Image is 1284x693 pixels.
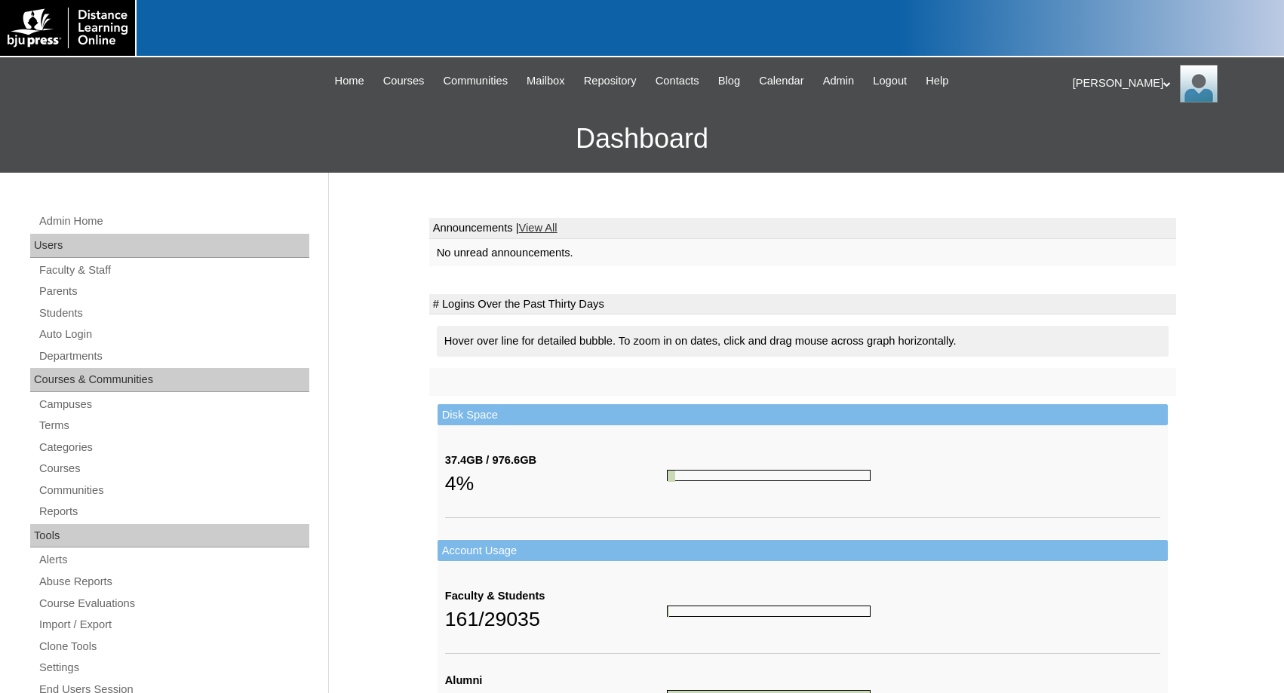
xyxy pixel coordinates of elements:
[30,234,309,258] div: Users
[8,105,1276,173] h3: Dashboard
[38,572,309,591] a: Abuse Reports
[576,72,644,90] a: Repository
[38,261,309,280] a: Faculty & Staff
[445,673,667,688] div: Alumni
[648,72,707,90] a: Contacts
[865,72,914,90] a: Logout
[38,459,309,478] a: Courses
[445,452,667,468] div: 37.4GB / 976.6GB
[718,72,740,90] span: Blog
[429,218,1176,239] td: Announcements |
[429,294,1176,315] td: # Logins Over the Past Thirty Days
[711,72,748,90] a: Blog
[519,222,558,234] a: View All
[38,502,309,521] a: Reports
[656,72,699,90] span: Contacts
[918,72,956,90] a: Help
[438,404,1168,426] td: Disk Space
[445,588,667,604] div: Faculty & Students
[383,72,425,90] span: Courses
[435,72,515,90] a: Communities
[816,72,862,90] a: Admin
[873,72,907,90] span: Logout
[30,524,309,548] div: Tools
[438,540,1168,562] td: Account Usage
[30,368,309,392] div: Courses & Communities
[751,72,811,90] a: Calendar
[437,326,1169,357] div: Hover over line for detailed bubble. To zoom in on dates, click and drag mouse across graph horiz...
[8,8,127,48] img: logo-white.png
[823,72,855,90] span: Admin
[926,72,948,90] span: Help
[38,594,309,613] a: Course Evaluations
[335,72,364,90] span: Home
[429,239,1176,267] td: No unread announcements.
[759,72,803,90] span: Calendar
[38,304,309,323] a: Students
[327,72,372,90] a: Home
[38,615,309,634] a: Import / Export
[445,468,667,498] div: 4%
[443,72,508,90] span: Communities
[376,72,432,90] a: Courses
[38,395,309,414] a: Campuses
[38,550,309,569] a: Alerts
[38,347,309,366] a: Departments
[38,637,309,656] a: Clone Tools
[38,481,309,500] a: Communities
[1073,65,1269,103] div: [PERSON_NAME]
[519,72,573,90] a: Mailbox
[1180,65,1218,103] img: Pam Miller / Distance Learning Online Staff
[38,212,309,231] a: Admin Home
[38,325,309,344] a: Auto Login
[38,416,309,435] a: Terms
[38,282,309,301] a: Parents
[584,72,637,90] span: Repository
[527,72,565,90] span: Mailbox
[38,438,309,457] a: Categories
[38,658,309,677] a: Settings
[445,604,667,634] div: 161/29035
